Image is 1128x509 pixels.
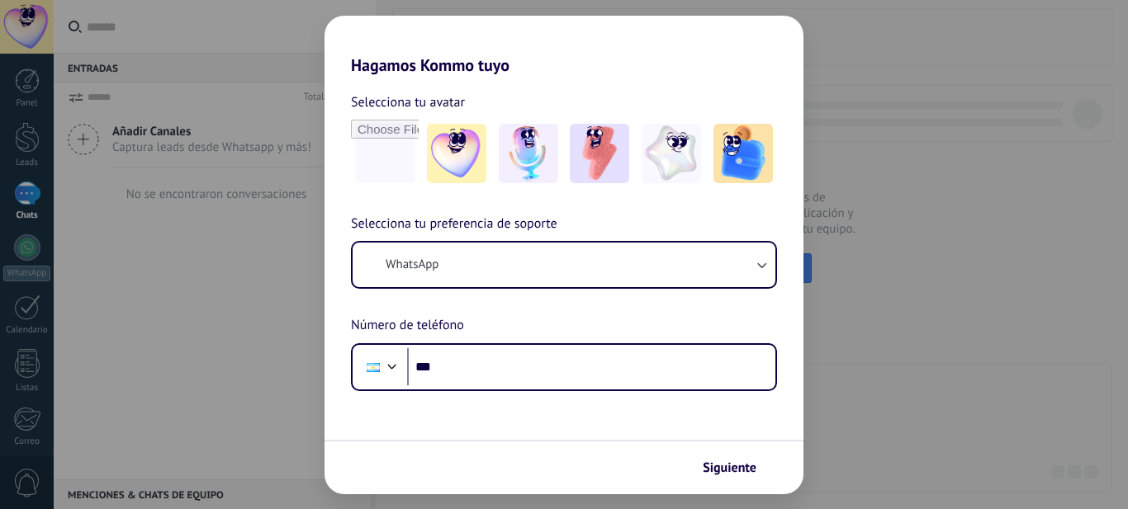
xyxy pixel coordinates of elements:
[695,454,779,482] button: Siguiente
[703,462,756,474] span: Siguiente
[325,16,803,75] h2: Hagamos Kommo tuyo
[499,124,558,183] img: -2.jpeg
[642,124,701,183] img: -4.jpeg
[570,124,629,183] img: -3.jpeg
[358,350,389,384] div: Argentina: + 54
[353,243,775,287] button: WhatsApp
[351,214,557,235] span: Selecciona tu preferencia de soporte
[386,257,438,273] span: WhatsApp
[427,124,486,183] img: -1.jpeg
[351,92,465,113] span: Selecciona tu avatar
[351,315,464,337] span: Número de teléfono
[713,124,773,183] img: -5.jpeg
